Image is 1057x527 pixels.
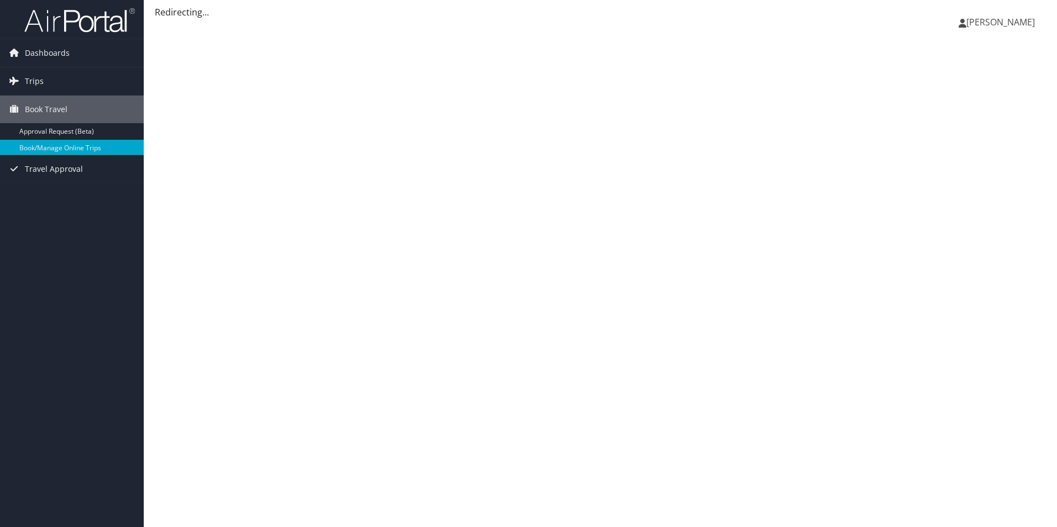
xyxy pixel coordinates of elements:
[25,67,44,95] span: Trips
[25,96,67,123] span: Book Travel
[959,6,1046,39] a: [PERSON_NAME]
[25,39,70,67] span: Dashboards
[966,16,1035,28] span: [PERSON_NAME]
[24,7,135,33] img: airportal-logo.png
[155,6,1046,19] div: Redirecting...
[25,155,83,183] span: Travel Approval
